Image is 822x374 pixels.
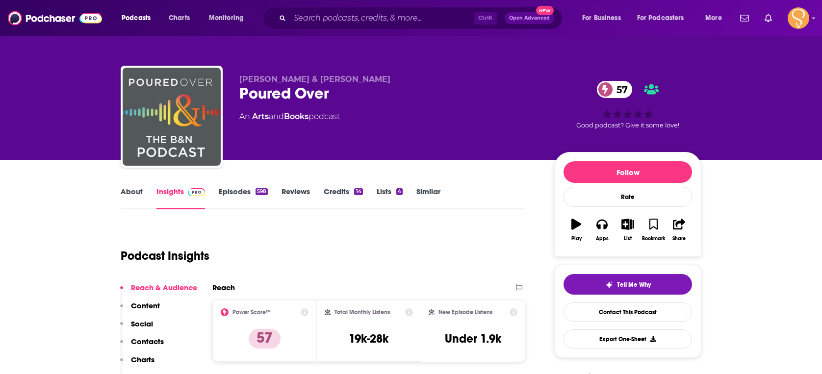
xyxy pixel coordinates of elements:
a: Show notifications dropdown [761,10,776,26]
img: User Profile [788,7,809,29]
p: Charts [131,355,154,364]
h3: Under 1.9k [445,331,501,346]
h2: Power Score™ [232,309,271,316]
span: Logged in as RebeccaAtkinson [788,7,809,29]
span: Podcasts [122,11,151,25]
div: 4 [396,188,403,195]
a: Books [284,112,308,121]
p: Reach & Audience [131,283,197,292]
h2: Total Monthly Listens [334,309,390,316]
span: Tell Me Why [617,281,651,289]
button: open menu [575,10,633,26]
span: and [269,112,284,121]
div: 598 [256,188,268,195]
div: An podcast [239,111,340,123]
p: Contacts [131,337,164,346]
a: Episodes598 [219,187,268,209]
button: open menu [115,10,163,26]
button: open menu [631,10,698,26]
button: Share [667,212,692,248]
a: InsightsPodchaser Pro [156,187,205,209]
span: For Business [582,11,621,25]
div: 14 [354,188,362,195]
h2: Reach [212,283,235,292]
button: tell me why sparkleTell Me Why [564,274,692,295]
button: Charts [120,355,154,373]
span: Open Advanced [509,16,550,21]
input: Search podcasts, credits, & more... [290,10,474,26]
p: Content [131,301,160,310]
h3: 19k-28k [349,331,388,346]
button: Bookmark [641,212,666,248]
a: Charts [162,10,196,26]
a: Credits14 [324,187,362,209]
h1: Podcast Insights [121,249,209,263]
button: Apps [589,212,615,248]
div: Search podcasts, credits, & more... [272,7,572,29]
a: Arts [252,112,269,121]
button: Follow [564,161,692,183]
a: About [121,187,143,209]
span: More [705,11,722,25]
a: Contact This Podcast [564,302,692,322]
span: Ctrl K [474,12,497,25]
button: Contacts [120,337,164,355]
span: Charts [169,11,190,25]
h2: New Episode Listens [438,309,492,316]
span: [PERSON_NAME] & [PERSON_NAME] [239,75,390,84]
p: 57 [249,329,281,349]
button: open menu [202,10,257,26]
span: Good podcast? Give it some love! [576,122,679,129]
a: Similar [416,187,440,209]
div: Rate [564,187,692,207]
span: Monitoring [209,11,244,25]
a: Lists4 [377,187,403,209]
span: New [536,6,554,15]
img: Podchaser Pro [188,188,205,196]
div: Apps [596,236,609,242]
a: Reviews [282,187,310,209]
a: 57 [597,81,633,98]
p: Social [131,319,153,328]
button: Export One-Sheet [564,329,692,349]
div: Bookmark [642,236,665,242]
button: Reach & Audience [120,283,197,301]
div: Play [571,236,582,242]
button: Open AdvancedNew [505,12,554,24]
div: List [624,236,632,242]
button: List [615,212,641,248]
img: tell me why sparkle [605,281,613,289]
button: Show profile menu [788,7,809,29]
button: open menu [698,10,734,26]
button: Content [120,301,160,319]
span: 57 [607,81,633,98]
span: For Podcasters [637,11,684,25]
img: Poured Over [123,68,221,166]
div: Share [672,236,686,242]
a: Show notifications dropdown [736,10,753,26]
img: Podchaser - Follow, Share and Rate Podcasts [8,9,102,27]
button: Social [120,319,153,337]
button: Play [564,212,589,248]
div: 57Good podcast? Give it some love! [554,75,701,135]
